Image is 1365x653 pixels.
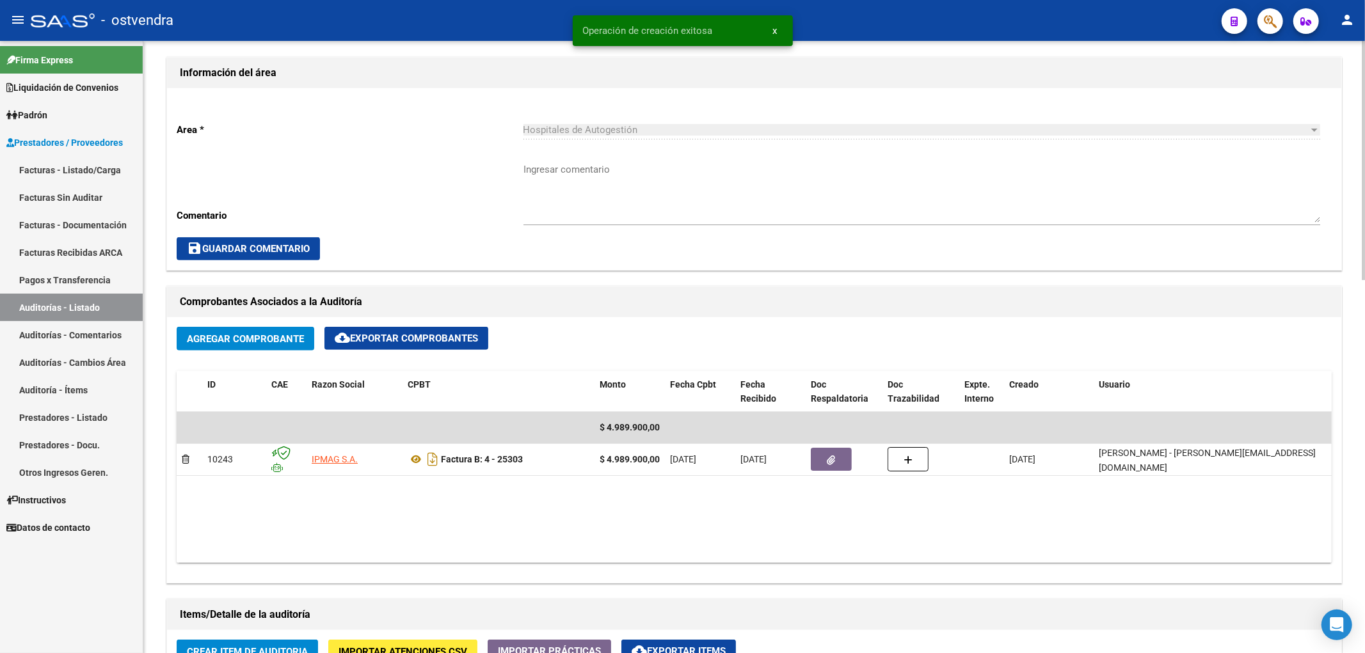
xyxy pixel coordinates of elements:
datatable-header-cell: Razon Social [307,371,403,413]
span: $ 4.989.900,00 [600,422,660,432]
mat-icon: save [187,240,202,256]
span: Razon Social [312,379,365,389]
span: Fecha Recibido [740,379,776,404]
h1: Comprobantes Asociados a la Auditoría [180,292,1329,312]
span: CAE [271,379,288,389]
span: - ostvendra [101,6,173,35]
i: Descargar documento [424,449,441,469]
div: Open Intercom Messenger [1321,610,1352,640]
span: CPBT [408,379,431,389]
button: Guardar Comentario [177,237,320,260]
span: [DATE] [670,454,696,464]
datatable-header-cell: Monto [595,371,665,413]
datatable-header-cell: Usuario [1094,371,1350,413]
span: [DATE] [740,454,767,464]
span: Expte. Interno [964,379,994,404]
span: IPMAG S.A. [312,454,358,464]
button: Exportar Comprobantes [324,327,488,350]
span: Padrón [6,108,47,122]
span: Instructivos [6,493,66,507]
span: Operación de creación exitosa [583,24,713,37]
span: Monto [600,379,626,389]
datatable-header-cell: Creado [1004,371,1094,413]
datatable-header-cell: CAE [266,371,307,413]
datatable-header-cell: Doc Respaldatoria [806,371,882,413]
span: Doc Trazabilidad [888,379,939,404]
datatable-header-cell: Doc Trazabilidad [882,371,959,413]
strong: $ 4.989.900,00 [600,454,660,464]
span: Agregar Comprobante [187,333,304,345]
span: Exportar Comprobantes [335,333,478,344]
p: Area * [177,123,523,137]
span: Hospitales de Autogestión [523,124,638,136]
span: Fecha Cpbt [670,379,716,389]
span: Datos de contacto [6,521,90,535]
button: x [763,19,788,42]
span: ID [207,379,216,389]
h1: Items/Detalle de la auditoría [180,604,1329,625]
span: 10243 [207,454,233,464]
p: Comentario [177,208,523,223]
mat-icon: cloud_download [335,330,350,345]
datatable-header-cell: Fecha Cpbt [665,371,735,413]
strong: Factura B: 4 - 25303 [441,454,523,464]
span: [PERSON_NAME] - [PERSON_NAME][EMAIL_ADDRESS][DOMAIN_NAME] [1099,448,1316,473]
span: Liquidación de Convenios [6,81,118,95]
span: [DATE] [1009,454,1035,464]
span: Usuario [1099,379,1130,389]
button: Agregar Comprobante [177,327,314,350]
datatable-header-cell: ID [202,371,266,413]
h1: Información del área [180,63,1329,83]
span: x [773,25,778,36]
mat-icon: person [1339,12,1355,28]
span: Creado [1009,379,1039,389]
datatable-header-cell: Expte. Interno [959,371,1004,413]
datatable-header-cell: Fecha Recibido [735,371,806,413]
span: Prestadores / Proveedores [6,136,123,150]
span: Guardar Comentario [187,243,310,255]
span: Firma Express [6,53,73,67]
datatable-header-cell: CPBT [403,371,595,413]
mat-icon: menu [10,12,26,28]
span: Doc Respaldatoria [811,379,868,404]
